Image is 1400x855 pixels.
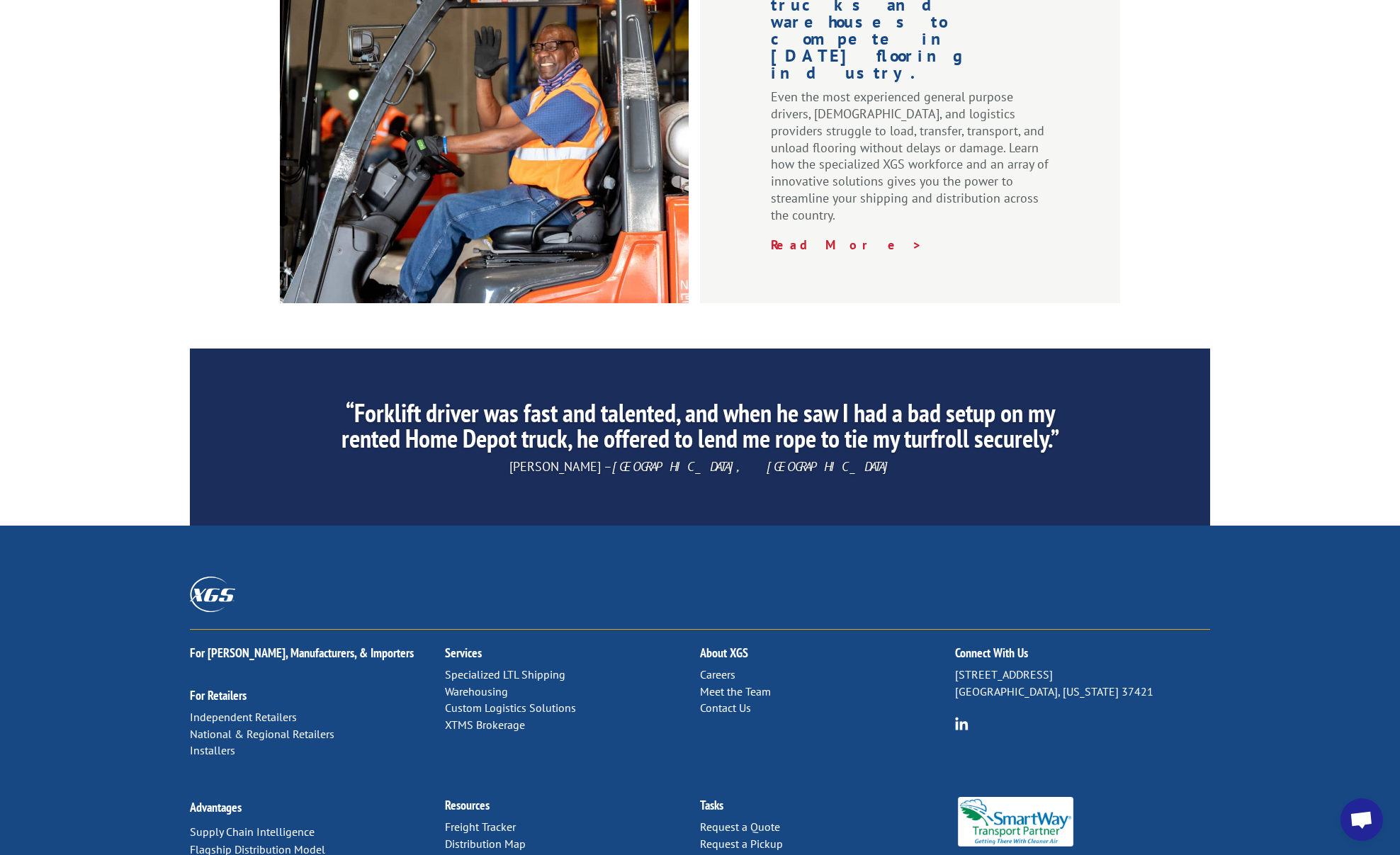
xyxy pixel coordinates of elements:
[445,837,526,851] a: Distribution Map
[771,237,922,253] a: Read More >
[190,825,315,839] a: Supply Chain Intelligence
[700,667,735,681] a: Careers
[190,727,334,741] a: National & Regional Retailers
[700,645,748,661] a: About XGS
[700,820,780,834] a: Request a Quote
[445,718,525,732] a: XTMS Brokerage
[955,797,1076,846] img: Smartway_Logo
[190,687,247,703] a: For Retailers
[700,799,955,819] h2: Tasks
[445,667,565,681] a: Specialized LTL Shipping
[190,577,235,611] img: XGS_Logos_ALL_2024_All_White
[612,458,891,475] em: [GEOGRAPHIC_DATA], [GEOGRAPHIC_DATA]
[190,710,297,724] a: Independent Retailers
[190,743,235,757] a: Installers
[955,717,969,730] img: group-6
[445,820,516,834] a: Freight Tracker
[509,458,891,475] span: [PERSON_NAME] –
[190,645,414,661] a: For [PERSON_NAME], Manufacturers, & Importers
[445,797,490,813] a: Resources
[445,645,482,661] a: Services
[323,400,1077,458] h2: “Forklift driver was fast and talented, and when he saw I had a bad setup on my rented Home Depot...
[771,89,1049,236] p: Even the most experienced general purpose drivers, [DEMOGRAPHIC_DATA], and logistics providers st...
[445,701,576,715] a: Custom Logistics Solutions
[700,684,771,698] a: Meet the Team
[955,647,1210,667] h2: Connect With Us
[700,701,751,715] a: Contact Us
[955,667,1210,701] p: [STREET_ADDRESS] [GEOGRAPHIC_DATA], [US_STATE] 37421
[700,837,783,851] a: Request a Pickup
[445,684,508,698] a: Warehousing
[1340,798,1383,841] a: Open chat
[190,799,242,815] a: Advantages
